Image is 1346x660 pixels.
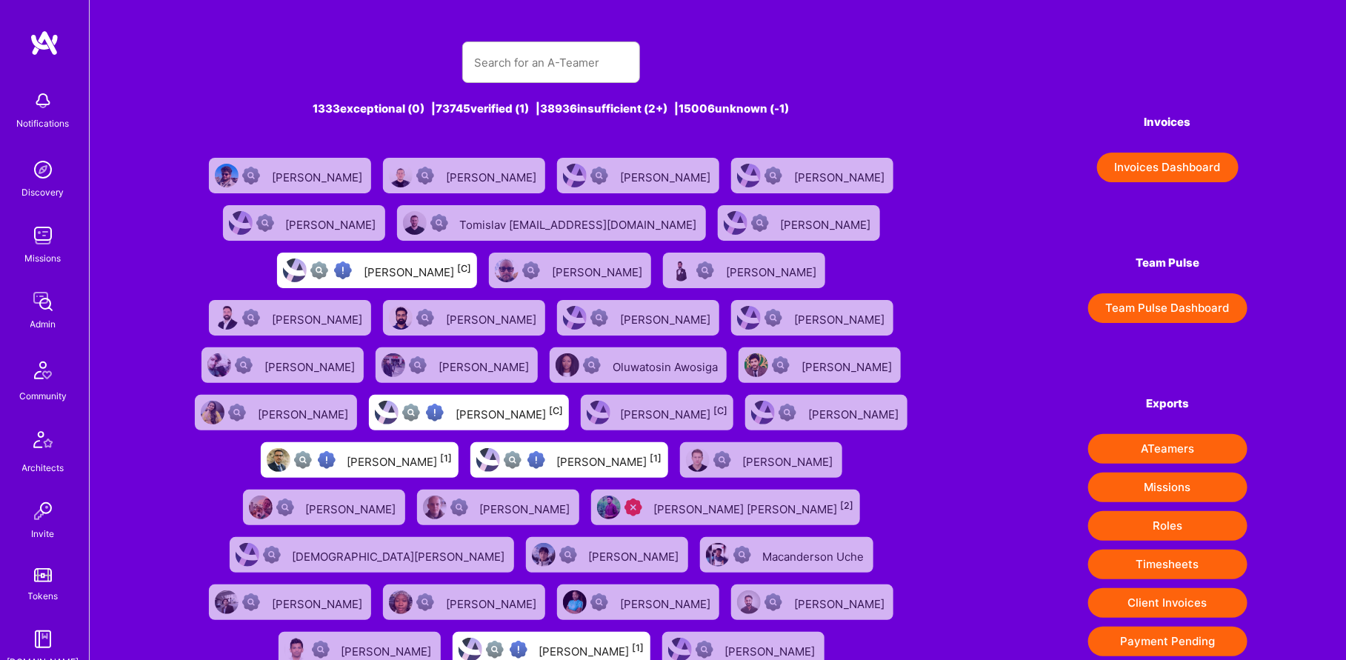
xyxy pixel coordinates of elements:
[781,213,874,233] div: [PERSON_NAME]
[1088,627,1247,656] button: Payment Pending
[263,546,281,564] img: Not Scrubbed
[549,405,563,416] sup: [C]
[1097,153,1239,182] button: Invoices Dashboard
[1088,550,1247,579] button: Timesheets
[585,484,866,531] a: User AvatarUnqualified[PERSON_NAME] [PERSON_NAME][2]
[272,308,365,327] div: [PERSON_NAME]
[1088,397,1247,410] h4: Exports
[370,341,544,389] a: User AvatarNot Scrubbed[PERSON_NAME]
[474,44,628,81] input: Search for an A-Teamer
[416,593,434,611] img: Not Scrubbed
[237,484,411,531] a: User AvatarNot Scrubbed[PERSON_NAME]
[725,640,819,659] div: [PERSON_NAME]
[764,309,782,327] img: Not Scrubbed
[446,166,539,185] div: [PERSON_NAME]
[28,287,58,316] img: admin teamwork
[480,498,573,517] div: [PERSON_NAME]
[650,453,662,464] sup: [1]
[527,451,545,469] img: High Potential User
[203,579,377,626] a: User AvatarNot Scrubbed[PERSON_NAME]
[563,306,587,330] img: User Avatar
[725,294,899,341] a: User AvatarNot Scrubbed[PERSON_NAME]
[28,155,58,184] img: discovery
[272,593,365,612] div: [PERSON_NAME]
[583,356,601,374] img: Not Scrubbed
[264,356,358,375] div: [PERSON_NAME]
[312,641,330,659] img: Not Scrubbed
[189,389,363,436] a: User AvatarNot Scrubbed[PERSON_NAME]
[446,593,539,612] div: [PERSON_NAME]
[28,86,58,116] img: bell
[17,116,70,131] div: Notifications
[563,590,587,614] img: User Avatar
[726,261,819,280] div: [PERSON_NAME]
[744,353,768,377] img: User Avatar
[737,590,761,614] img: User Avatar
[22,460,64,476] div: Architects
[551,152,725,199] a: User AvatarNot Scrubbed[PERSON_NAME]
[696,641,713,659] img: Not Scrubbed
[457,263,471,274] sup: [C]
[725,579,899,626] a: User AvatarNot Scrubbed[PERSON_NAME]
[283,259,307,282] img: User Avatar
[364,261,471,280] div: [PERSON_NAME]
[215,590,239,614] img: User Avatar
[334,261,352,279] img: High Potential User
[1088,116,1247,129] h4: Invoices
[318,451,336,469] img: High Potential User
[32,526,55,541] div: Invite
[229,211,253,235] img: User Avatar
[450,499,468,516] img: Not Scrubbed
[674,436,848,484] a: User AvatarNot Scrubbed[PERSON_NAME]
[743,450,836,470] div: [PERSON_NAME]
[713,405,727,416] sup: [C]
[794,166,887,185] div: [PERSON_NAME]
[375,401,399,424] img: User Avatar
[25,353,61,388] img: Community
[377,152,551,199] a: User AvatarNot Scrubbed[PERSON_NAME]
[1088,153,1247,182] a: Invoices Dashboard
[347,450,453,470] div: [PERSON_NAME]
[460,213,700,233] div: Tomislav [EMAIL_ADDRESS][DOMAIN_NAME]
[215,306,239,330] img: User Avatar
[236,543,259,567] img: User Avatar
[590,167,608,184] img: Not Scrubbed
[510,641,527,659] img: High Potential User
[654,498,854,517] div: [PERSON_NAME] [PERSON_NAME]
[25,250,61,266] div: Missions
[696,261,714,279] img: Not Scrubbed
[504,451,522,469] img: Not fully vetted
[794,593,887,612] div: [PERSON_NAME]
[28,221,58,250] img: teamwork
[242,309,260,327] img: Not Scrubbed
[739,389,913,436] a: User AvatarNot Scrubbed[PERSON_NAME]
[403,211,427,235] img: User Avatar
[841,500,854,511] sup: [2]
[342,640,435,659] div: [PERSON_NAME]
[272,166,365,185] div: [PERSON_NAME]
[196,341,370,389] a: User AvatarNot Scrubbed[PERSON_NAME]
[544,341,733,389] a: User AvatarNot ScrubbedOluwatosin Awosiga
[363,389,575,436] a: User AvatarNot fully vettedHigh Potential User[PERSON_NAME][C]
[772,356,790,374] img: Not Scrubbed
[215,164,239,187] img: User Avatar
[249,496,273,519] img: User Avatar
[620,403,727,422] div: [PERSON_NAME]
[402,404,420,421] img: Not fully vetted
[28,496,58,526] img: Invite
[587,401,610,424] img: User Avatar
[242,167,260,184] img: Not Scrubbed
[1088,256,1247,270] h4: Team Pulse
[589,545,682,564] div: [PERSON_NAME]
[235,356,253,374] img: Not Scrubbed
[409,356,427,374] img: Not Scrubbed
[416,309,434,327] img: Not Scrubbed
[624,499,642,516] img: Unqualified
[694,531,879,579] a: User AvatarNot ScrubbedMacanderson Uche
[706,543,730,567] img: User Avatar
[1088,434,1247,464] button: ATeamers
[464,436,674,484] a: User AvatarNot fully vettedHigh Potential User[PERSON_NAME][1]
[802,356,895,375] div: [PERSON_NAME]
[1088,588,1247,618] button: Client Invoices
[764,593,782,611] img: Not Scrubbed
